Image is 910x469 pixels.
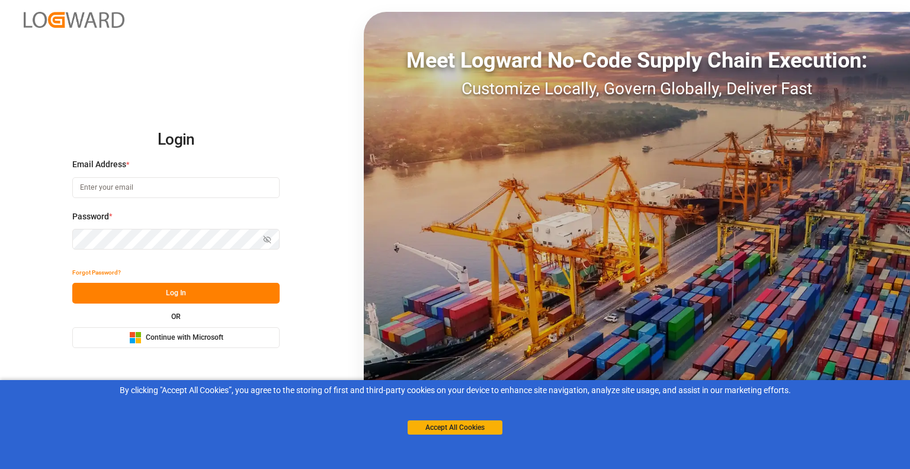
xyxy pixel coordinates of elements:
div: Customize Locally, Govern Globally, Deliver Fast [364,76,910,101]
span: Password [72,210,109,223]
button: Forgot Password? [72,262,121,283]
span: Email Address [72,158,126,171]
button: Continue with Microsoft [72,327,280,348]
h2: Login [72,121,280,159]
div: By clicking "Accept All Cookies”, you agree to the storing of first and third-party cookies on yo... [8,384,902,397]
button: Log In [72,283,280,304]
input: Enter your email [72,177,280,198]
div: Meet Logward No-Code Supply Chain Execution: [364,44,910,76]
span: Continue with Microsoft [146,333,223,343]
img: Logward_new_orange.png [24,12,124,28]
button: Accept All Cookies [408,420,502,435]
small: OR [171,313,181,320]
